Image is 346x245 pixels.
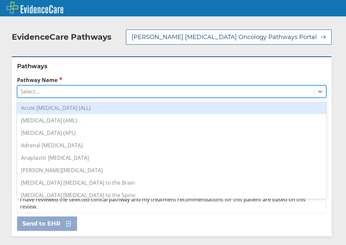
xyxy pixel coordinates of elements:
[17,62,326,70] h2: Pathways
[126,30,332,45] button: [PERSON_NAME] [MEDICAL_DATA] Oncology Pathways Portal
[17,152,326,164] div: Anaplastic [MEDICAL_DATA]
[21,88,39,95] div: Select...
[17,102,326,114] div: Acute [MEDICAL_DATA] (ALL)
[17,114,326,127] div: [MEDICAL_DATA] (AML)
[17,139,326,152] div: Adrenal [MEDICAL_DATA]
[17,127,326,139] div: [MEDICAL_DATA] (APL)
[17,164,326,176] div: [PERSON_NAME][MEDICAL_DATA]
[22,220,60,228] span: Send to EHR
[7,2,63,13] img: EvidenceCare
[12,32,112,42] h2: EvidenceCare Pathways
[17,216,77,231] button: Send to EHR
[20,196,306,210] span: I have reviewed the selected clinical pathway and my treatment recommendations for this patient a...
[17,189,326,201] div: [MEDICAL_DATA] [MEDICAL_DATA] to the Spine
[132,33,317,41] span: [PERSON_NAME] [MEDICAL_DATA] Oncology Pathways Portal
[17,176,326,189] div: [MEDICAL_DATA] [MEDICAL_DATA] to the Brain
[17,76,326,84] label: Pathway Name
